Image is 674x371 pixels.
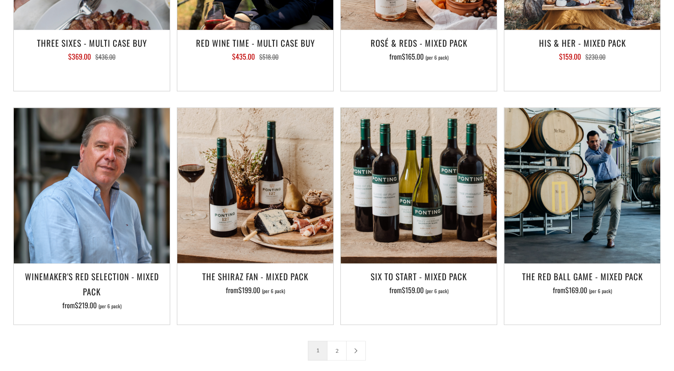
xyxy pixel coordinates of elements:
a: 2 [327,341,346,360]
span: $219.00 [75,300,97,311]
span: (per 6 pack) [425,55,449,60]
span: $369.00 [68,51,91,62]
h3: Six To Start - Mixed Pack [345,269,492,284]
h3: The Shiraz Fan - Mixed Pack [182,269,329,284]
a: Six To Start - Mixed Pack from$159.00 (per 6 pack) [341,269,497,313]
span: (per 6 pack) [98,304,122,309]
span: $436.00 [95,52,115,61]
span: from [389,285,449,295]
span: $165.00 [402,51,424,62]
span: (per 6 pack) [425,289,449,294]
span: 1 [308,341,327,360]
span: $435.00 [232,51,255,62]
a: Three Sixes - Multi Case Buy $369.00 $436.00 [14,35,170,80]
h3: Three Sixes - Multi Case Buy [18,35,165,50]
span: from [389,51,449,62]
span: $199.00 [238,285,260,295]
span: from [226,285,285,295]
h3: His & Her - Mixed Pack [509,35,656,50]
span: $169.00 [565,285,587,295]
a: Red Wine Time - Multi Case Buy $435.00 $518.00 [177,35,333,80]
h3: The Red Ball Game - Mixed Pack [509,269,656,284]
a: His & Her - Mixed Pack $159.00 $230.00 [504,35,660,80]
span: from [62,300,122,311]
span: $230.00 [585,52,605,61]
a: The Shiraz Fan - Mixed Pack from$199.00 (per 6 pack) [177,269,333,313]
h3: Winemaker's Red Selection - Mixed Pack [18,269,165,299]
a: The Red Ball Game - Mixed Pack from$169.00 (per 6 pack) [504,269,660,313]
span: (per 6 pack) [262,289,285,294]
a: Rosé & Reds - Mixed Pack from$165.00 (per 6 pack) [341,35,497,80]
span: $518.00 [259,52,278,61]
h3: Red Wine Time - Multi Case Buy [182,35,329,50]
span: (per 6 pack) [589,289,612,294]
span: $159.00 [402,285,424,295]
h3: Rosé & Reds - Mixed Pack [345,35,492,50]
span: from [553,285,612,295]
a: Winemaker's Red Selection - Mixed Pack from$219.00 (per 6 pack) [14,269,170,313]
span: $159.00 [559,51,581,62]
